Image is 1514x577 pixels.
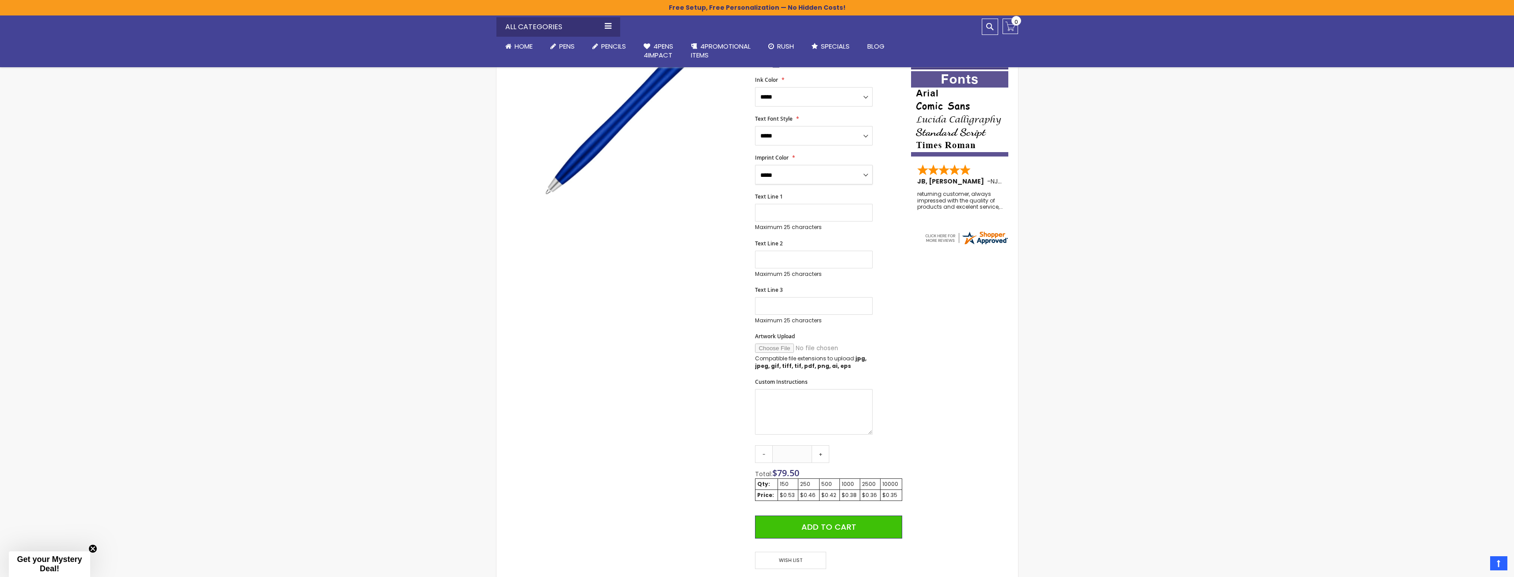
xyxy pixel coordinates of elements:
a: Rush [759,37,803,56]
span: Wish List [755,552,826,569]
span: Text Line 3 [755,286,783,294]
a: 4Pens4impact [635,37,682,65]
a: Specials [803,37,858,56]
span: Pencils [601,42,626,51]
div: $0.36 [862,492,878,499]
div: $0.35 [882,492,900,499]
span: Imprint Color [755,154,789,161]
div: Get your Mystery Deal!Close teaser [9,551,90,577]
span: Get your Mystery Deal! [17,555,82,573]
span: Add to Cart [801,521,856,532]
div: 250 [800,481,817,488]
a: Top [1490,556,1507,570]
span: Blog [867,42,885,51]
div: $0.53 [780,492,796,499]
p: Maximum 25 characters [755,224,873,231]
span: NJ [991,177,1002,186]
span: 0 [1014,18,1018,26]
span: Rush [777,42,794,51]
a: Blog [858,37,893,56]
a: Home [496,37,542,56]
div: 10000 [882,481,900,488]
span: Home [515,42,533,51]
span: Text Font Style [755,115,793,122]
strong: Price: [757,491,774,499]
span: - , [987,177,1064,186]
a: - [755,445,773,463]
div: 1000 [842,481,858,488]
strong: Qty: [757,480,770,488]
div: $0.38 [842,492,858,499]
span: Total: [755,470,772,478]
button: Add to Cart [755,516,902,539]
a: Pencils [583,37,635,56]
img: font-personalization-examples [911,71,1008,157]
button: Close teaser [88,544,97,553]
span: Text Line 2 [755,240,783,247]
a: 0 [1003,19,1018,34]
span: Ink Color [755,76,778,84]
span: Custom Instructions [755,378,808,386]
span: 79.50 [777,467,799,479]
p: Maximum 25 characters [755,271,873,278]
strong: jpg, jpeg, gif, tiff, tif, pdf, png, ai, eps [755,355,866,369]
span: $ [772,467,799,479]
a: Wish List [755,552,828,569]
span: Text Line 1 [755,193,783,200]
p: Maximum 25 characters [755,317,873,324]
span: Artwork Upload [755,332,795,340]
span: Specials [821,42,850,51]
a: 4pens.com certificate URL [924,240,1009,248]
div: $0.42 [821,492,838,499]
div: 150 [780,481,796,488]
a: Pens [542,37,583,56]
div: 2500 [862,481,878,488]
p: Compatible file extensions to upload: [755,355,873,369]
a: 4PROMOTIONALITEMS [682,37,759,65]
div: 500 [821,481,838,488]
div: $0.46 [800,492,817,499]
span: Pens [559,42,575,51]
a: + [812,445,829,463]
span: JB, [PERSON_NAME] [917,177,987,186]
span: 4Pens 4impact [644,42,673,60]
div: returning customer, always impressed with the quality of products and excelent service, will retu... [917,191,1003,210]
span: 4PROMOTIONAL ITEMS [691,42,751,60]
div: All Categories [496,17,620,37]
img: 4pens.com widget logo [924,230,1009,246]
